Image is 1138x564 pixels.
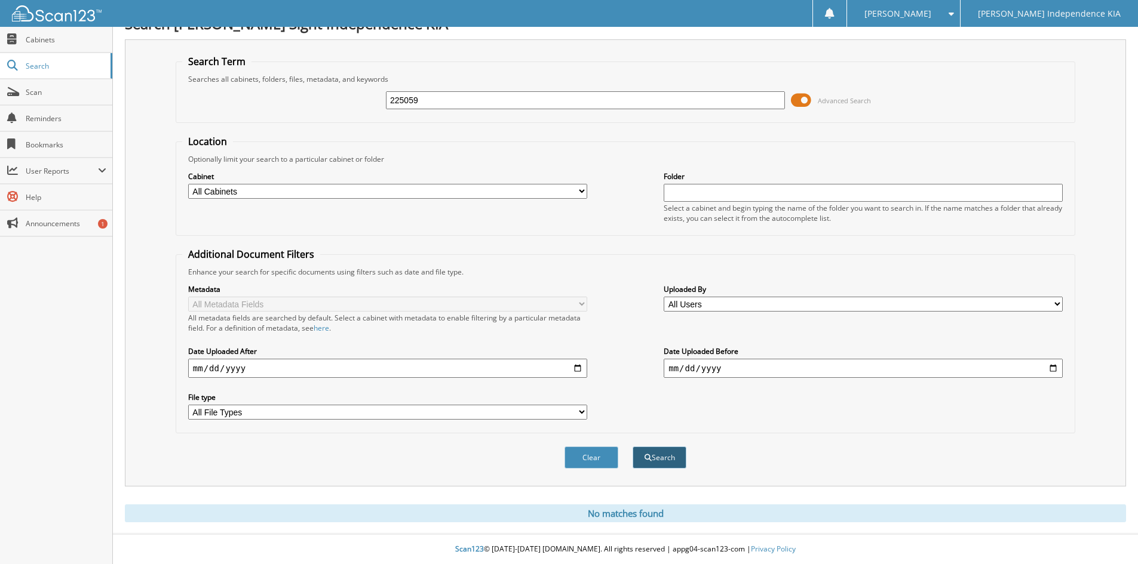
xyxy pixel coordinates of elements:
label: Cabinet [188,171,587,181]
legend: Additional Document Filters [182,248,320,261]
label: Metadata [188,284,587,294]
div: © [DATE]-[DATE] [DOMAIN_NAME]. All rights reserved | appg04-scan123-com | [113,535,1138,564]
span: User Reports [26,166,98,176]
label: Date Uploaded After [188,346,587,356]
label: Date Uploaded Before [664,346,1063,356]
span: Advanced Search [818,96,871,105]
iframe: Chat Widget [1078,507,1138,564]
div: No matches found [125,504,1126,522]
div: Optionally limit your search to a particular cabinet or folder [182,154,1069,164]
span: Announcements [26,218,106,229]
span: Search [26,61,105,71]
button: Clear [565,446,618,469]
span: Cabinets [26,35,106,45]
a: here [314,323,329,333]
input: start [188,359,587,378]
button: Search [633,446,686,469]
img: scan123-logo-white.svg [12,5,102,21]
div: Enhance your search for specific documents using filters such as date and file type. [182,267,1069,277]
span: Scan [26,87,106,97]
span: Reminders [26,113,106,124]
label: Folder [664,171,1063,181]
label: Uploaded By [664,284,1063,294]
legend: Location [182,135,233,148]
div: Searches all cabinets, folders, files, metadata, and keywords [182,74,1069,84]
div: Select a cabinet and begin typing the name of the folder you want to search in. If the name match... [664,203,1063,223]
label: File type [188,392,587,402]
span: [PERSON_NAME] Independence KIA [978,10,1121,17]
span: Help [26,192,106,202]
a: Privacy Policy [751,544,796,554]
span: Scan123 [455,544,484,554]
legend: Search Term [182,55,251,68]
span: Bookmarks [26,140,106,150]
input: end [664,359,1063,378]
span: [PERSON_NAME] [864,10,931,17]
div: All metadata fields are searched by default. Select a cabinet with metadata to enable filtering b... [188,313,587,333]
div: 1 [98,219,108,229]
